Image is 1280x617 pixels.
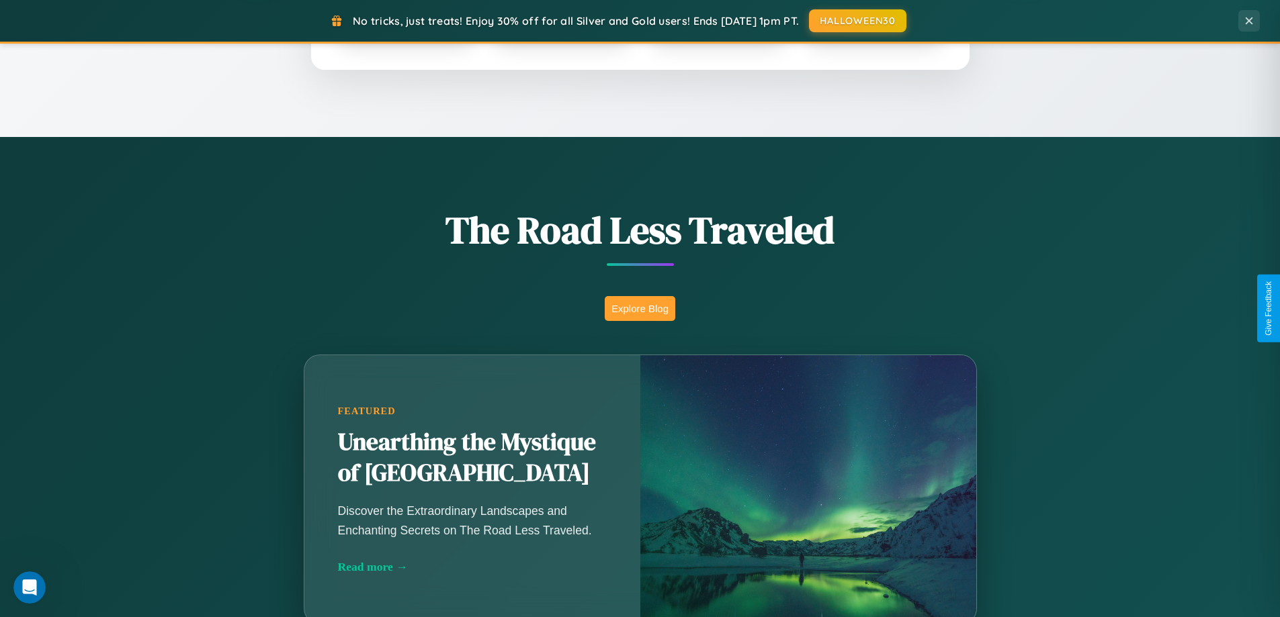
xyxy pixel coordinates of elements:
span: No tricks, just treats! Enjoy 30% off for all Silver and Gold users! Ends [DATE] 1pm PT. [353,14,799,28]
h2: Unearthing the Mystique of [GEOGRAPHIC_DATA] [338,427,607,489]
div: Read more → [338,560,607,574]
iframe: Intercom live chat [13,571,46,604]
div: Featured [338,406,607,417]
h1: The Road Less Traveled [237,204,1043,256]
button: HALLOWEEN30 [809,9,906,32]
div: Give Feedback [1264,281,1273,336]
button: Explore Blog [605,296,675,321]
p: Discover the Extraordinary Landscapes and Enchanting Secrets on The Road Less Traveled. [338,502,607,539]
